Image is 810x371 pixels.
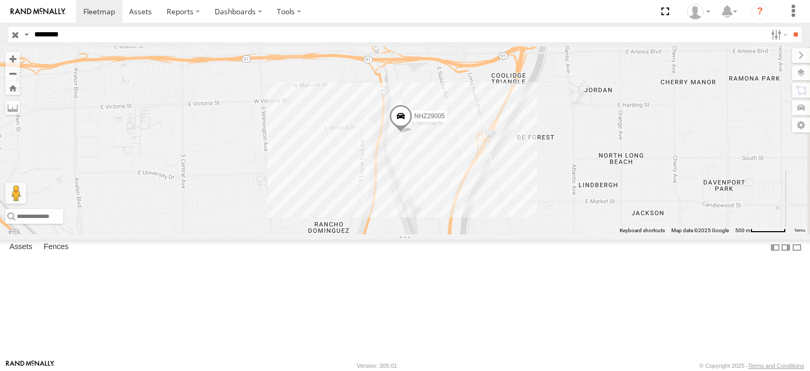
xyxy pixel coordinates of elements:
span: Map data ©2025 Google [671,227,729,233]
a: Terms (opens in new tab) [794,228,805,232]
button: Keyboard shortcuts [620,227,665,234]
div: Zulema McIntosch [683,4,714,20]
label: Search Query [22,27,31,42]
a: Visit our Website [6,360,54,371]
label: Measure [5,100,20,115]
button: Zoom in [5,52,20,66]
label: Assets [4,240,37,255]
label: Hide Summary Table [792,240,802,255]
label: Dock Summary Table to the Right [780,240,791,255]
button: Zoom Home [5,81,20,95]
label: Fences [38,240,74,255]
img: rand-logo.svg [11,8,65,15]
i: ? [751,3,768,20]
button: Zoom out [5,66,20,81]
button: Drag Pegman onto the map to open Street View [5,183,26,204]
label: Map Settings [792,118,810,132]
div: © Copyright 2025 - [699,363,804,369]
div: Version: 309.01 [357,363,397,369]
label: Dock Summary Table to the Left [770,240,780,255]
span: NHZ29005 [414,113,445,120]
a: Terms and Conditions [748,363,804,369]
label: Search Filter Options [767,27,789,42]
span: 500 m [735,227,750,233]
button: Map Scale: 500 m per 63 pixels [732,227,789,234]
